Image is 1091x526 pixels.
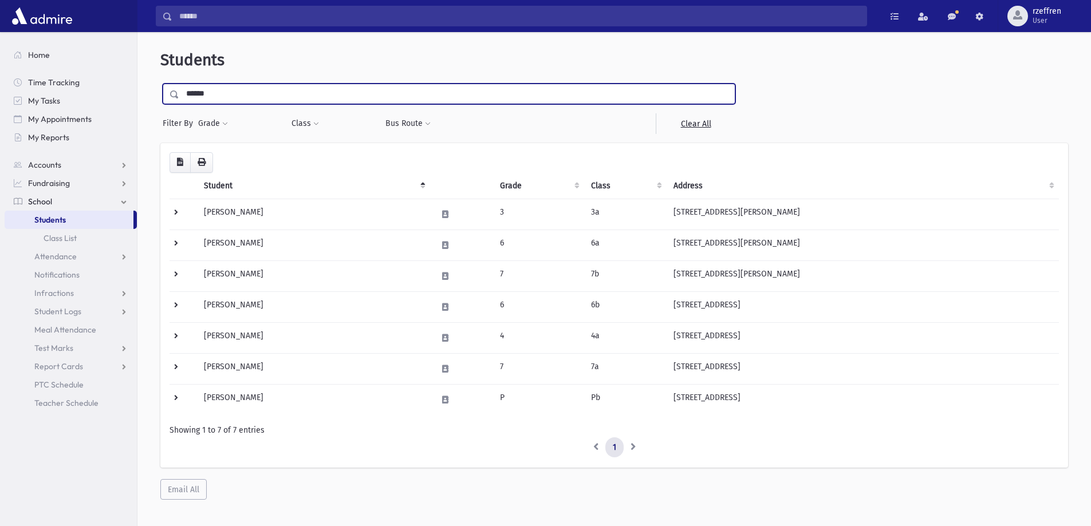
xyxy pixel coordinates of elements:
[5,339,137,357] a: Test Marks
[667,199,1059,230] td: [STREET_ADDRESS][PERSON_NAME]
[5,357,137,375] a: Report Cards
[5,73,137,92] a: Time Tracking
[34,343,73,353] span: Test Marks
[5,156,137,174] a: Accounts
[28,178,70,188] span: Fundraising
[198,113,229,134] button: Grade
[584,353,667,384] td: 7a
[667,322,1059,353] td: [STREET_ADDRESS]
[28,114,92,124] span: My Appointments
[34,361,83,371] span: Report Cards
[28,96,60,106] span: My Tasks
[584,260,667,291] td: 7b
[5,394,137,412] a: Teacher Schedule
[493,353,584,384] td: 7
[34,270,80,280] span: Notifications
[493,260,584,291] td: 7
[5,229,137,247] a: Class List
[197,353,430,384] td: [PERSON_NAME]
[5,110,137,128] a: My Appointments
[5,192,137,211] a: School
[667,384,1059,415] td: [STREET_ADDRESS]
[28,50,50,60] span: Home
[5,321,137,339] a: Meal Attendance
[5,211,133,229] a: Students
[172,6,867,26] input: Search
[667,291,1059,322] td: [STREET_ADDRESS]
[1033,7,1061,16] span: rzeffren
[493,291,584,322] td: 6
[28,132,69,143] span: My Reports
[493,199,584,230] td: 3
[667,230,1059,260] td: [STREET_ADDRESS][PERSON_NAME]
[197,322,430,353] td: [PERSON_NAME]
[5,302,137,321] a: Student Logs
[34,288,74,298] span: Infractions
[197,384,430,415] td: [PERSON_NAME]
[584,384,667,415] td: Pb
[5,247,137,266] a: Attendance
[584,199,667,230] td: 3a
[197,291,430,322] td: [PERSON_NAME]
[493,384,584,415] td: P
[34,398,99,408] span: Teacher Schedule
[9,5,75,27] img: AdmirePro
[5,92,137,110] a: My Tasks
[667,353,1059,384] td: [STREET_ADDRESS]
[28,196,52,207] span: School
[584,291,667,322] td: 6b
[5,46,137,64] a: Home
[584,230,667,260] td: 6a
[656,113,735,134] a: Clear All
[190,152,213,173] button: Print
[667,173,1059,199] th: Address: activate to sort column ascending
[667,260,1059,291] td: [STREET_ADDRESS][PERSON_NAME]
[5,284,137,302] a: Infractions
[197,230,430,260] td: [PERSON_NAME]
[34,251,77,262] span: Attendance
[34,306,81,317] span: Student Logs
[291,113,320,134] button: Class
[605,437,624,458] a: 1
[34,325,96,335] span: Meal Attendance
[170,152,191,173] button: CSV
[197,260,430,291] td: [PERSON_NAME]
[5,266,137,284] a: Notifications
[34,379,84,390] span: PTC Schedule
[385,113,431,134] button: Bus Route
[584,322,667,353] td: 4a
[170,424,1059,436] div: Showing 1 to 7 of 7 entries
[1033,16,1061,25] span: User
[160,50,224,69] span: Students
[584,173,667,199] th: Class: activate to sort column ascending
[493,230,584,260] td: 6
[160,479,207,500] button: Email All
[493,173,584,199] th: Grade: activate to sort column ascending
[5,128,137,147] a: My Reports
[5,174,137,192] a: Fundraising
[28,77,80,88] span: Time Tracking
[197,199,430,230] td: [PERSON_NAME]
[163,117,198,129] span: Filter By
[34,215,66,225] span: Students
[493,322,584,353] td: 4
[28,160,61,170] span: Accounts
[5,375,137,394] a: PTC Schedule
[197,173,430,199] th: Student: activate to sort column descending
